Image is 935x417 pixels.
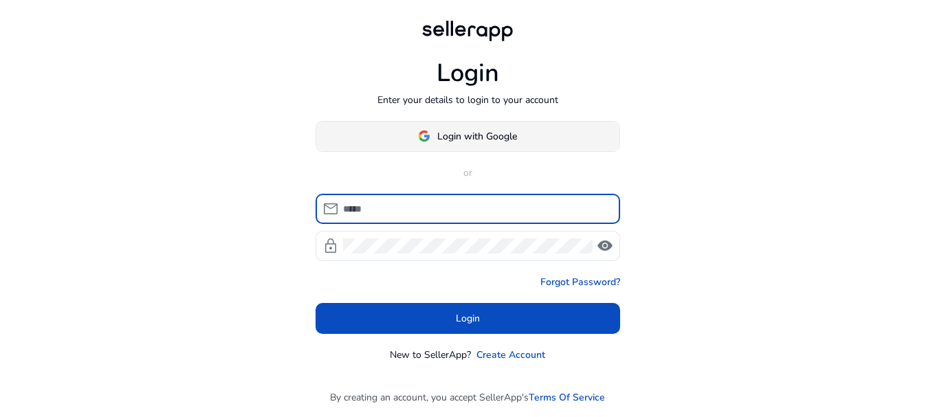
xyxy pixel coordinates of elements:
[597,238,613,254] span: visibility
[540,275,620,289] a: Forgot Password?
[529,390,605,405] a: Terms Of Service
[316,166,620,180] p: or
[316,121,620,152] button: Login with Google
[377,93,558,107] p: Enter your details to login to your account
[456,311,480,326] span: Login
[437,58,499,88] h1: Login
[316,303,620,334] button: Login
[322,238,339,254] span: lock
[437,129,517,144] span: Login with Google
[418,130,430,142] img: google-logo.svg
[322,201,339,217] span: mail
[390,348,471,362] p: New to SellerApp?
[476,348,545,362] a: Create Account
